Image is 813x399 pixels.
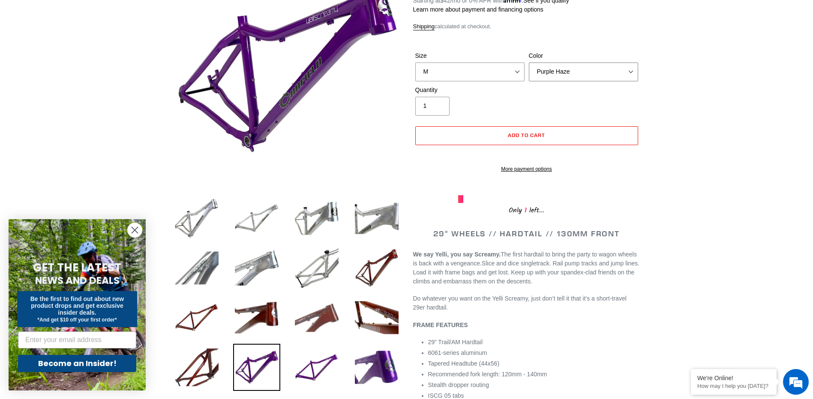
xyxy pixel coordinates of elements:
[50,108,118,194] span: We're online!
[413,251,501,258] b: We say Yelli, you say Screamy.
[18,331,136,348] input: Enter your email address
[9,47,22,60] div: Navigation go back
[697,375,770,381] div: We're Online!
[428,339,483,345] span: 29” Trail/AM Hardtail
[18,355,136,372] button: Become an Insider!
[173,195,220,242] img: Load image into Gallery viewer, YELLI SCREAMY - Frame Only
[415,165,638,173] a: More payment options
[173,294,220,341] img: Load image into Gallery viewer, YELLI SCREAMY - Frame Only
[127,223,142,238] button: Close dialog
[458,203,595,216] div: Only left...
[233,195,280,242] img: Load image into Gallery viewer, YELLI SCREAMY - Frame Only
[173,244,220,292] img: Load image into Gallery viewer, YELLI SCREAMY - Frame Only
[293,195,340,242] img: Load image into Gallery viewer, YELLI SCREAMY - Frame Only
[35,274,120,287] span: NEWS AND DEALS
[413,322,468,328] b: FRAME FEATURES
[413,295,627,311] span: Do whatever you want on the Yelli Screamy, just don’t tell it that it’s a short-travel 29er hardt...
[233,244,280,292] img: Load image into Gallery viewer, YELLI SCREAMY - Frame Only
[141,4,161,25] div: Minimize live chat window
[413,23,435,30] a: Shipping
[413,251,637,267] span: The first hardtail to bring the party to wagon wheels is back with a vengeance.
[413,6,543,13] a: Learn more about payment and financing options
[27,43,49,64] img: d_696896380_company_1647369064580_696896380
[433,229,620,238] span: 29" WHEELS // HARDTAIL // 130MM FRONT
[293,294,340,341] img: Load image into Gallery viewer, YELLI SCREAMY - Frame Only
[522,205,529,216] span: 1
[428,349,487,356] span: 6061-series aluminum
[428,392,464,399] span: ISCG 05 tabs
[37,317,117,323] span: *And get $10 off your first order*
[353,244,400,292] img: Load image into Gallery viewer, YELLI SCREAMY - Frame Only
[697,383,770,389] p: How may I help you today?
[4,234,163,264] textarea: Type your message and hit 'Enter'
[415,86,525,95] label: Quantity
[293,244,340,292] img: Load image into Gallery viewer, YELLI SCREAMY - Frame Only
[508,132,545,138] span: Add to cart
[233,344,280,391] img: Load image into Gallery viewer, YELLI SCREAMY - Frame Only
[428,360,500,367] span: Tapered Headtube (44x56)
[529,51,638,60] label: Color
[30,295,124,316] span: Be the first to find out about new product drops and get exclusive insider deals.
[413,22,640,31] div: calculated at checkout.
[353,344,400,391] img: Load image into Gallery viewer, YELLI SCREAMY - Frame Only
[353,195,400,242] img: Load image into Gallery viewer, YELLI SCREAMY - Frame Only
[233,294,280,341] img: Load image into Gallery viewer, YELLI SCREAMY - Frame Only
[353,294,400,341] img: Load image into Gallery viewer, YELLI SCREAMY - Frame Only
[293,344,340,391] img: Load image into Gallery viewer, YELLI SCREAMY - Frame Only
[415,126,638,145] button: Add to cart
[415,51,525,60] label: Size
[57,48,157,59] div: Chat with us now
[428,381,489,388] span: Stealth dropper routing
[428,371,547,378] span: Recommended fork length: 120mm - 140mm
[173,344,220,391] img: Load image into Gallery viewer, YELLI SCREAMY - Frame Only
[413,250,640,286] p: Slice and dice singletrack. Rail pump tracks and jump lines. Load it with frame bags and get lost...
[33,260,121,275] span: GET THE LATEST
